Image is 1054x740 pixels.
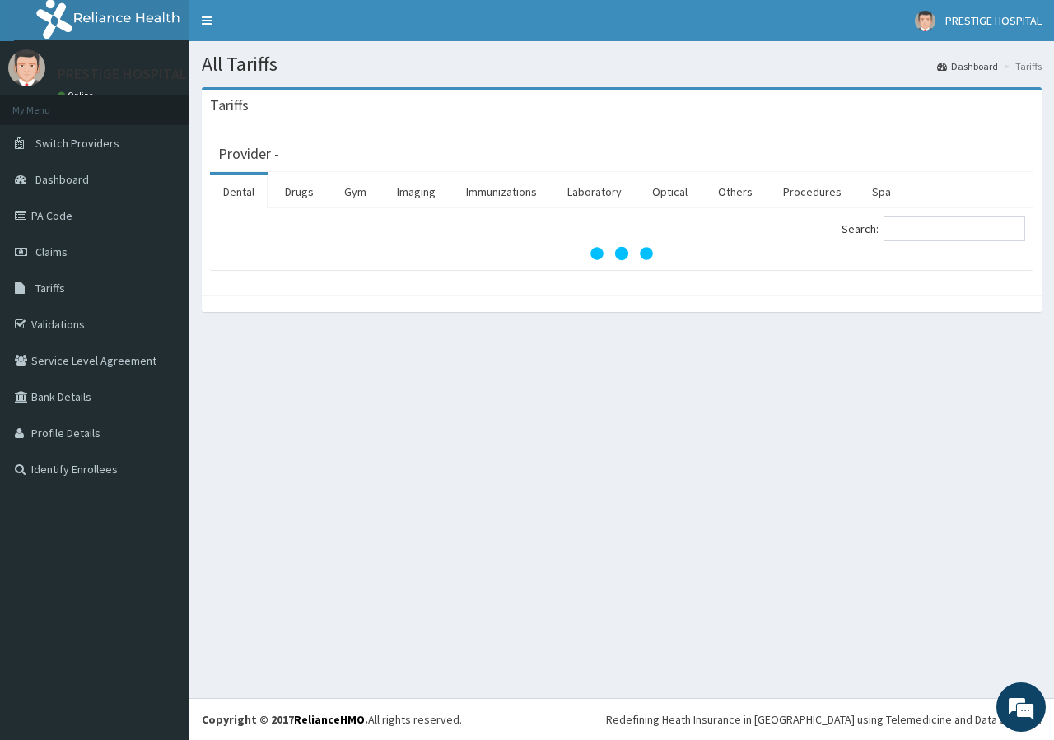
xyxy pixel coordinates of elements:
img: User Image [8,49,45,86]
span: Switch Providers [35,136,119,151]
a: Spa [859,175,904,209]
a: Dental [210,175,268,209]
strong: Copyright © 2017 . [202,712,368,727]
li: Tariffs [1000,59,1042,73]
a: Laboratory [554,175,635,209]
a: Others [705,175,766,209]
h3: Provider - [218,147,279,161]
span: Claims [35,244,68,259]
a: Immunizations [453,175,550,209]
span: Dashboard [35,172,89,187]
a: Gym [331,175,380,209]
input: Search: [884,216,1025,241]
label: Search: [842,216,1025,241]
svg: audio-loading [589,221,655,286]
a: Online [58,90,97,101]
a: RelianceHMO [294,712,365,727]
img: User Image [915,11,935,31]
div: Redefining Heath Insurance in [GEOGRAPHIC_DATA] using Telemedicine and Data Science! [606,711,1042,728]
p: PRESTIGE HOSPITAL [58,67,187,81]
a: Dashboard [937,59,998,73]
a: Drugs [272,175,327,209]
a: Imaging [384,175,449,209]
footer: All rights reserved. [189,698,1054,740]
a: Optical [639,175,701,209]
span: PRESTIGE HOSPITAL [945,13,1042,28]
h3: Tariffs [210,98,249,113]
a: Procedures [770,175,855,209]
span: Tariffs [35,281,65,296]
h1: All Tariffs [202,54,1042,75]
